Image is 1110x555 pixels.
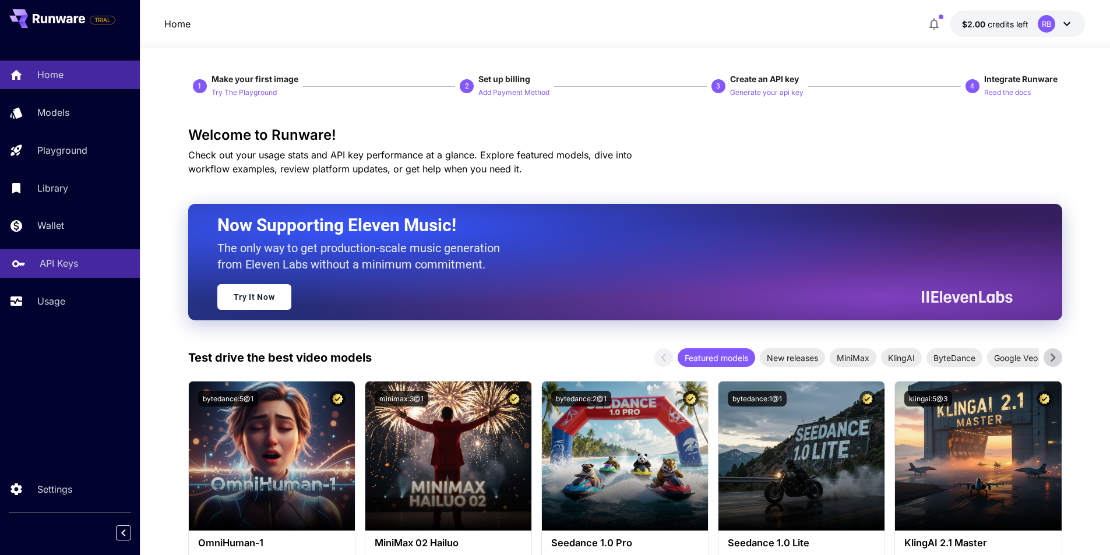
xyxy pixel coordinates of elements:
[198,538,346,549] h3: OmniHuman‑1
[881,348,922,367] div: KlingAI
[728,391,787,406] button: bytedance:1@1
[551,391,611,406] button: bytedance:2@1
[730,85,804,99] button: Generate your api key
[506,391,522,406] button: Certified Model – Vetted for best performance and includes a commercial license.
[678,352,755,364] span: Featured models
[90,16,115,24] span: TRIAL
[984,85,1031,99] button: Read the docs
[728,538,875,549] h3: Seedance 1.0 Lite
[1038,15,1055,33] div: RB
[37,143,87,157] p: Playground
[730,74,799,84] span: Create an API key
[125,522,140,543] div: Collapse sidebar
[330,391,346,406] button: Certified Model – Vetted for best performance and includes a commercial license.
[37,482,72,496] p: Settings
[37,68,64,82] p: Home
[970,81,974,91] p: 4
[1037,391,1052,406] button: Certified Model – Vetted for best performance and includes a commercial license.
[718,381,885,531] img: alt
[859,391,875,406] button: Certified Model – Vetted for best performance and includes a commercial license.
[90,13,115,27] span: Add your payment card to enable full platform functionality.
[188,149,632,175] span: Check out your usage stats and API key performance at a glance. Explore featured models, dive int...
[904,538,1052,549] h3: KlingAI 2.1 Master
[164,17,191,31] nav: breadcrumb
[716,81,720,91] p: 3
[950,10,1086,37] button: $2.00RB
[37,181,68,195] p: Library
[478,85,549,99] button: Add Payment Method
[189,381,355,531] img: alt
[678,348,755,367] div: Featured models
[760,352,825,364] span: New releases
[984,87,1031,98] p: Read the docs
[212,87,277,98] p: Try The Playground
[830,352,876,364] span: MiniMax
[478,87,549,98] p: Add Payment Method
[895,381,1061,531] img: alt
[188,127,1062,143] h3: Welcome to Runware!
[198,391,258,406] button: bytedance:5@1
[217,214,1004,236] h2: Now Supporting Eleven Music!
[375,538,522,549] h3: MiniMax 02 Hailuo
[212,74,298,84] span: Make your first image
[760,348,825,367] div: New releases
[904,391,952,406] button: klingai:5@3
[926,352,982,364] span: ByteDance
[212,85,277,99] button: Try The Playground
[984,74,1058,84] span: Integrate Runware
[962,18,1028,30] div: $2.00
[365,381,531,531] img: alt
[683,391,699,406] button: Certified Model – Vetted for best performance and includes a commercial license.
[962,19,988,29] span: $2.00
[465,81,469,91] p: 2
[881,352,922,364] span: KlingAI
[37,105,69,119] p: Models
[926,348,982,367] div: ByteDance
[40,256,78,270] p: API Keys
[116,525,131,540] button: Collapse sidebar
[987,352,1045,364] span: Google Veo
[217,284,291,310] a: Try It Now
[987,348,1045,367] div: Google Veo
[198,81,202,91] p: 1
[37,218,64,232] p: Wallet
[988,19,1028,29] span: credits left
[375,391,428,406] button: minimax:3@1
[217,240,509,273] p: The only way to get production-scale music generation from Eleven Labs without a minimum commitment.
[478,74,530,84] span: Set up billing
[730,87,804,98] p: Generate your api key
[542,381,708,531] img: alt
[830,348,876,367] div: MiniMax
[164,17,191,31] a: Home
[37,294,65,308] p: Usage
[551,538,699,549] h3: Seedance 1.0 Pro
[188,349,372,366] p: Test drive the best video models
